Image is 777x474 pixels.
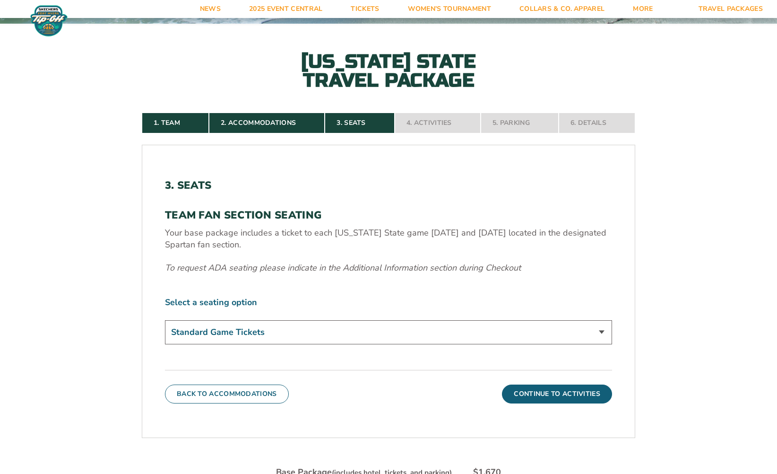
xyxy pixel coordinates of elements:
button: Continue To Activities [502,385,612,404]
button: Back To Accommodations [165,385,289,404]
img: Fort Myers Tip-Off [28,5,69,37]
h2: 3. Seats [165,179,612,192]
p: Your base package includes a ticket to each [US_STATE] State game [DATE] and [DATE] located in th... [165,227,612,251]
a: 1. Team [142,113,209,133]
em: To request ADA seating please indicate in the Additional Information section during Checkout [165,262,521,273]
h3: TEAM FAN SECTION SEATING [165,209,612,221]
h2: [US_STATE] State Travel Package [285,52,492,90]
a: 2. Accommodations [209,113,325,133]
label: Select a seating option [165,297,612,308]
